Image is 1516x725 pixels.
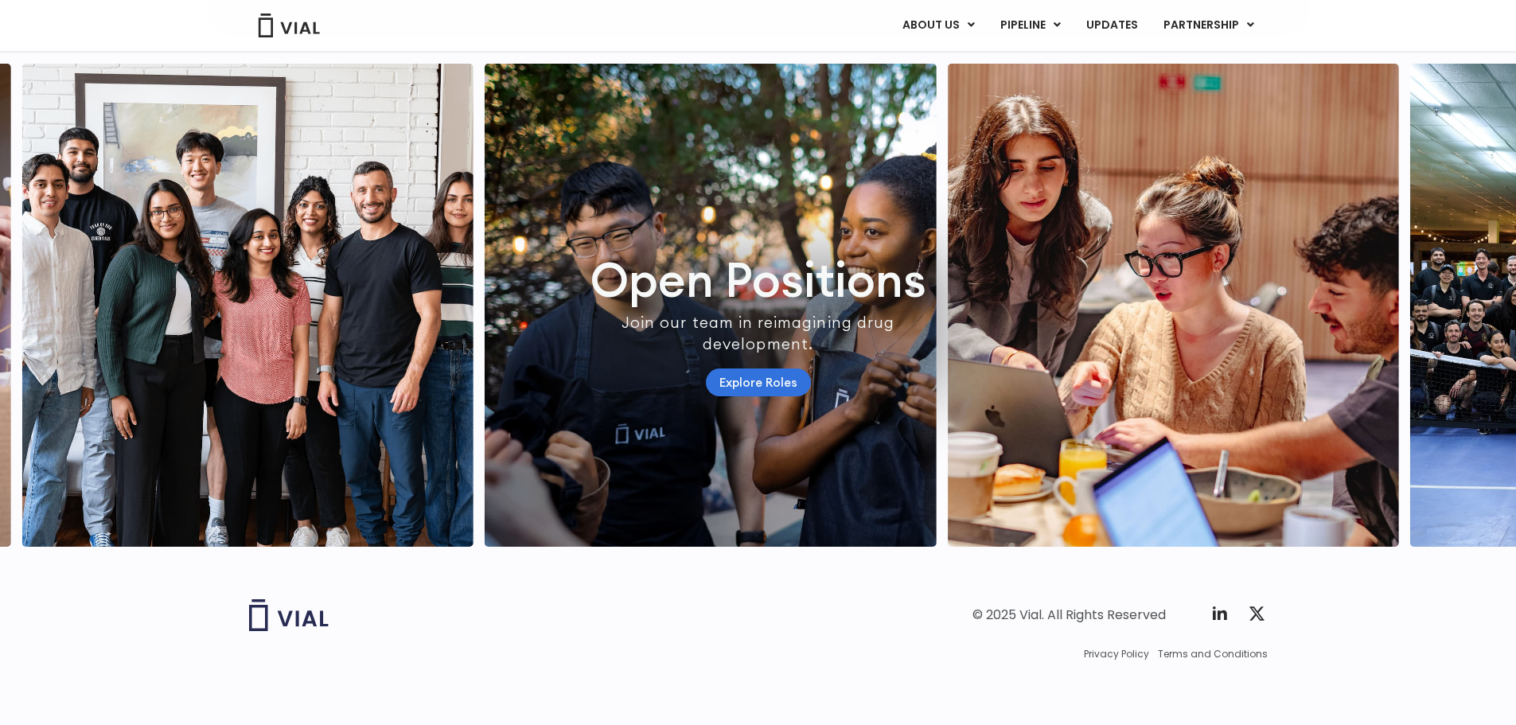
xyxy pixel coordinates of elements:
[972,606,1166,624] div: © 2025 Vial. All Rights Reserved
[21,64,474,547] div: 7 / 7
[1074,12,1150,39] a: UPDATES
[1084,647,1149,661] a: Privacy Policy
[706,368,811,396] a: Explore Roles
[257,14,321,37] img: Vial Logo
[485,64,937,547] img: http://Group%20of%20people%20smiling%20wearing%20aprons
[485,64,937,547] div: 1 / 7
[249,599,329,631] img: Vial logo wih "Vial" spelled out
[1158,647,1268,661] a: Terms and Conditions
[947,64,1399,547] div: 2 / 7
[890,12,987,39] a: ABOUT USMenu Toggle
[1151,12,1267,39] a: PARTNERSHIPMenu Toggle
[21,64,474,547] img: http://Group%20of%20smiling%20people%20posing%20for%20a%20picture
[988,12,1073,39] a: PIPELINEMenu Toggle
